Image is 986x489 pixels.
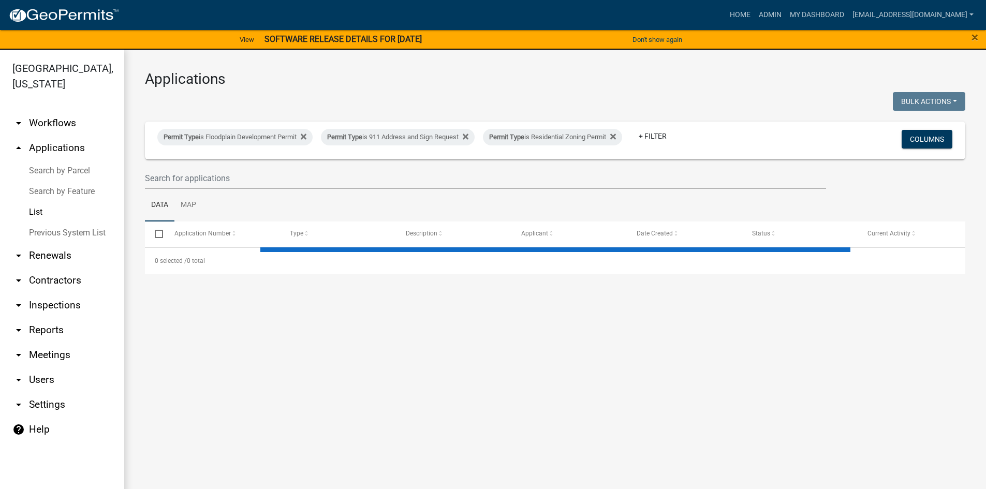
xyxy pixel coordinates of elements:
[290,230,304,237] span: Type
[726,5,755,25] a: Home
[236,31,258,48] a: View
[155,257,187,264] span: 0 selected /
[893,92,965,111] button: Bulk Actions
[755,5,786,25] a: Admin
[145,221,165,246] datatable-header-cell: Select
[175,230,231,237] span: Application Number
[902,130,952,149] button: Columns
[630,127,675,145] a: + Filter
[489,133,524,141] span: Permit Type
[12,398,25,411] i: arrow_drop_down
[521,230,548,237] span: Applicant
[12,423,25,436] i: help
[637,230,673,237] span: Date Created
[627,221,742,246] datatable-header-cell: Date Created
[972,30,978,45] span: ×
[321,129,475,145] div: is 911 Address and Sign Request
[12,142,25,154] i: arrow_drop_up
[12,324,25,336] i: arrow_drop_down
[742,221,858,246] datatable-header-cell: Status
[164,133,199,141] span: Permit Type
[858,221,973,246] datatable-header-cell: Current Activity
[406,230,437,237] span: Description
[752,230,770,237] span: Status
[483,129,622,145] div: is Residential Zoning Permit
[12,249,25,262] i: arrow_drop_down
[396,221,511,246] datatable-header-cell: Description
[511,221,627,246] datatable-header-cell: Applicant
[157,129,313,145] div: is Floodplain Development Permit
[12,274,25,287] i: arrow_drop_down
[145,189,174,222] a: Data
[972,31,978,43] button: Close
[12,374,25,386] i: arrow_drop_down
[848,5,978,25] a: [EMAIL_ADDRESS][DOMAIN_NAME]
[867,230,910,237] span: Current Activity
[628,31,686,48] button: Don't show again
[264,34,422,44] strong: SOFTWARE RELEASE DETAILS FOR [DATE]
[327,133,362,141] span: Permit Type
[786,5,848,25] a: My Dashboard
[174,189,202,222] a: Map
[145,248,965,274] div: 0 total
[280,221,395,246] datatable-header-cell: Type
[165,221,280,246] datatable-header-cell: Application Number
[12,117,25,129] i: arrow_drop_down
[145,168,826,189] input: Search for applications
[145,70,965,88] h3: Applications
[12,299,25,312] i: arrow_drop_down
[12,349,25,361] i: arrow_drop_down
